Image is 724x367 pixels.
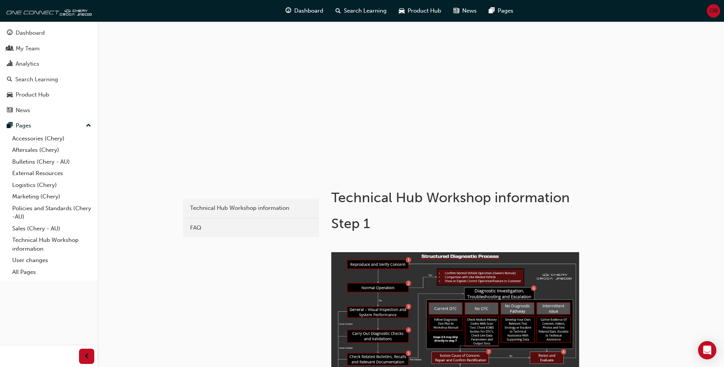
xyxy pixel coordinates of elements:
h1: Technical Hub Workshop information [331,189,582,206]
div: News [16,106,30,115]
a: Marketing (Chery) [9,191,94,203]
span: news-icon [7,107,13,114]
a: Accessories (Chery) [9,133,94,145]
span: chart-icon [7,61,13,68]
a: news-iconNews [447,3,483,19]
img: oneconnect [4,3,92,18]
div: Technical Hub Workshop information [190,204,312,212]
div: Open Intercom Messenger [698,341,716,359]
div: Dashboard [16,29,45,37]
a: News [3,103,94,118]
a: Search Learning [3,72,94,87]
a: car-iconProduct Hub [393,3,447,19]
button: Pages [3,119,94,133]
span: prev-icon [84,352,90,361]
div: FAQ [190,224,312,232]
a: Sales (Chery - AU) [9,223,94,235]
span: search-icon [7,76,12,83]
a: search-iconSearch Learning [329,3,393,19]
button: DashboardMy TeamAnalyticsSearch LearningProduct HubNews [3,24,94,119]
span: news-icon [453,6,459,16]
a: External Resources [9,167,94,179]
a: Dashboard [3,26,94,40]
a: Product Hub [3,88,94,102]
span: guage-icon [7,30,13,37]
span: people-icon [7,45,13,52]
a: Aftersales (Chery) [9,144,94,156]
a: FAQ [186,221,316,235]
div: Pages [16,121,31,130]
span: guage-icon [285,6,291,16]
span: OB [709,6,718,15]
div: Search Learning [15,75,58,84]
span: Search Learning [344,6,387,15]
a: Bulletins (Chery - AU) [9,156,94,168]
span: search-icon [335,6,341,16]
button: OB [707,4,720,18]
span: News [462,6,477,15]
span: pages-icon [7,122,13,129]
a: Technical Hub Workshop information [9,234,94,254]
span: pages-icon [489,6,495,16]
a: Policies and Standards (Chery -AU) [9,203,94,223]
div: Product Hub [16,90,49,99]
div: Analytics [16,60,39,68]
span: Dashboard [294,6,323,15]
a: guage-iconDashboard [279,3,329,19]
span: Step 1 [331,215,370,232]
a: Analytics [3,57,94,71]
span: up-icon [86,121,91,131]
div: My Team [16,44,40,53]
a: pages-iconPages [483,3,519,19]
a: Technical Hub Workshop information [186,201,316,215]
span: car-icon [399,6,405,16]
span: Product Hub [408,6,441,15]
span: car-icon [7,92,13,98]
a: All Pages [9,266,94,278]
a: Logistics (Chery) [9,179,94,191]
a: User changes [9,254,94,266]
a: My Team [3,42,94,56]
span: Pages [498,6,513,15]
